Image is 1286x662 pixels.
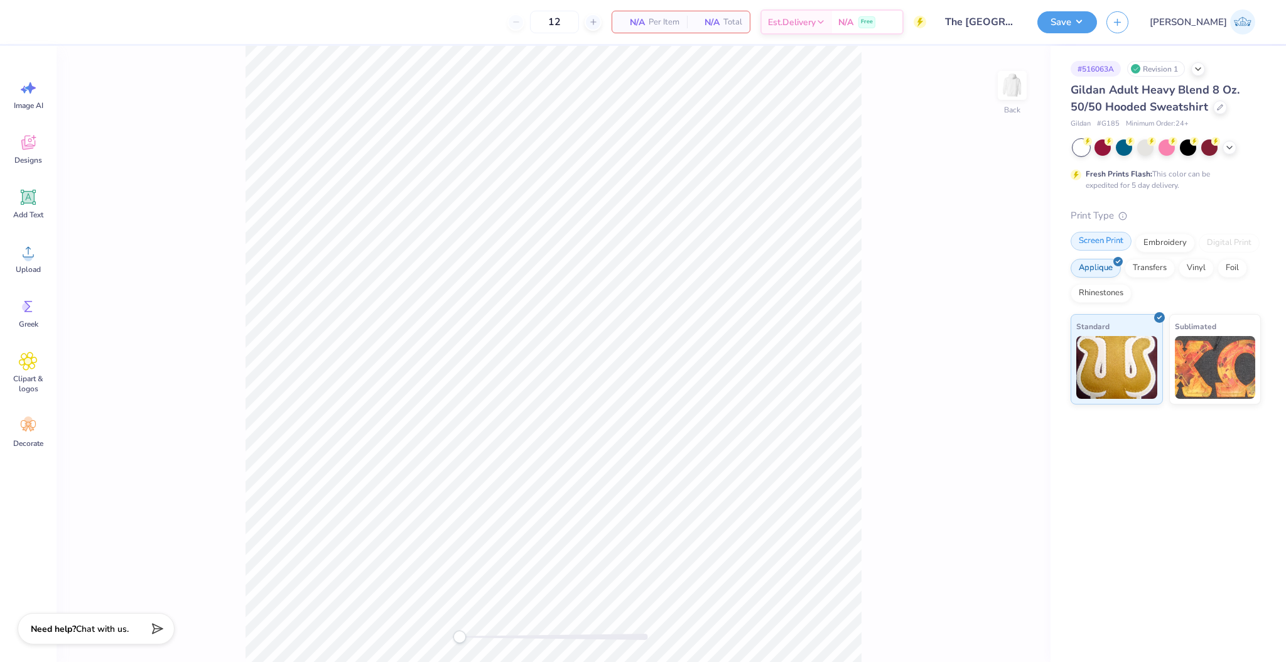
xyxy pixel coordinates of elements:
[1144,9,1261,35] a: [PERSON_NAME]
[1071,119,1091,129] span: Gildan
[1199,234,1260,252] div: Digital Print
[19,319,38,329] span: Greek
[1218,259,1247,278] div: Foil
[14,100,43,111] span: Image AI
[453,631,466,643] div: Accessibility label
[8,374,49,394] span: Clipart & logos
[530,11,579,33] input: – –
[1126,119,1189,129] span: Minimum Order: 24 +
[838,16,853,29] span: N/A
[1071,61,1121,77] div: # 516063A
[1175,336,1256,399] img: Sublimated
[1071,259,1121,278] div: Applique
[1179,259,1214,278] div: Vinyl
[1071,284,1132,303] div: Rhinestones
[768,16,816,29] span: Est. Delivery
[1004,104,1020,116] div: Back
[723,16,742,29] span: Total
[649,16,679,29] span: Per Item
[1086,169,1152,179] strong: Fresh Prints Flash:
[31,623,76,635] strong: Need help?
[1150,15,1227,30] span: [PERSON_NAME]
[1071,209,1261,223] div: Print Type
[1076,320,1110,333] span: Standard
[1076,336,1157,399] img: Standard
[1175,320,1216,333] span: Sublimated
[16,264,41,274] span: Upload
[1135,234,1195,252] div: Embroidery
[13,438,43,448] span: Decorate
[1230,9,1255,35] img: Josephine Amber Orros
[1071,82,1240,114] span: Gildan Adult Heavy Blend 8 Oz. 50/50 Hooded Sweatshirt
[620,16,645,29] span: N/A
[76,623,129,635] span: Chat with us.
[1086,168,1240,191] div: This color can be expedited for 5 day delivery.
[1037,11,1097,33] button: Save
[1125,259,1175,278] div: Transfers
[1127,61,1185,77] div: Revision 1
[13,210,43,220] span: Add Text
[1000,73,1025,98] img: Back
[14,155,42,165] span: Designs
[861,18,873,26] span: Free
[1097,119,1120,129] span: # G185
[694,16,720,29] span: N/A
[1071,232,1132,251] div: Screen Print
[936,9,1028,35] input: Untitled Design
